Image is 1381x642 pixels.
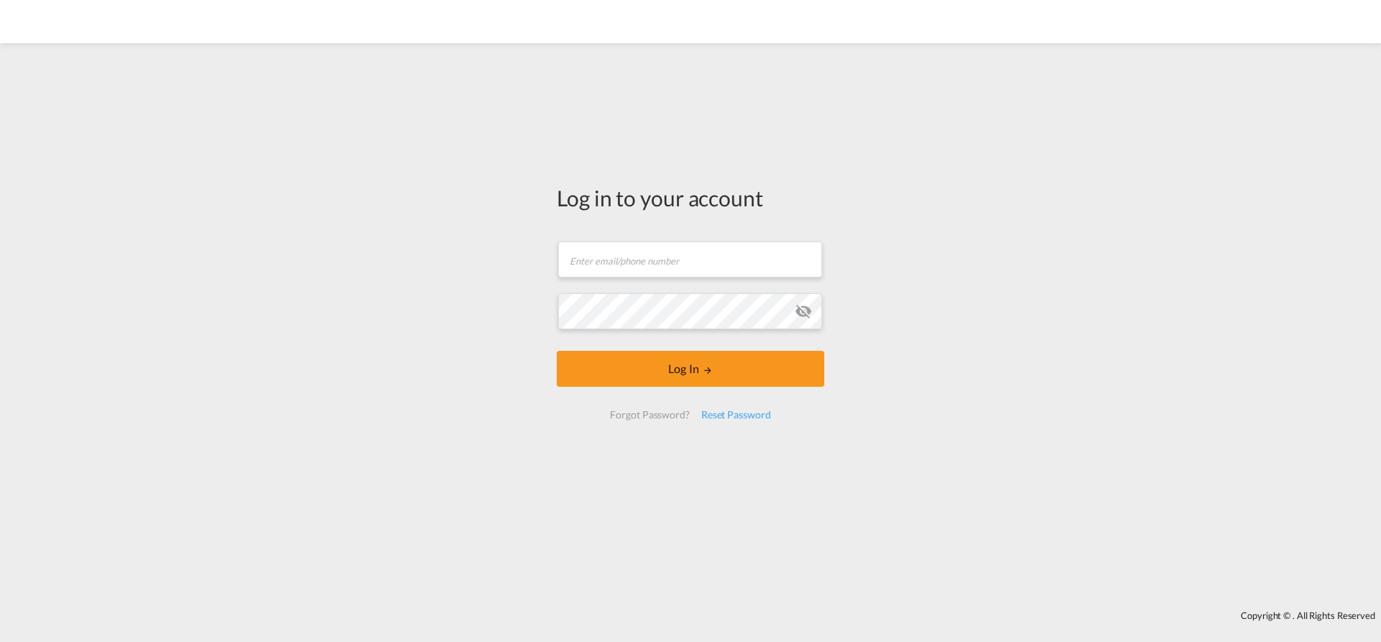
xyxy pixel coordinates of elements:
input: Enter email/phone number [558,242,822,278]
div: Reset Password [696,402,777,428]
div: Forgot Password? [604,402,695,428]
md-icon: icon-eye-off [795,303,812,320]
div: Log in to your account [557,183,824,213]
button: LOGIN [557,351,824,387]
